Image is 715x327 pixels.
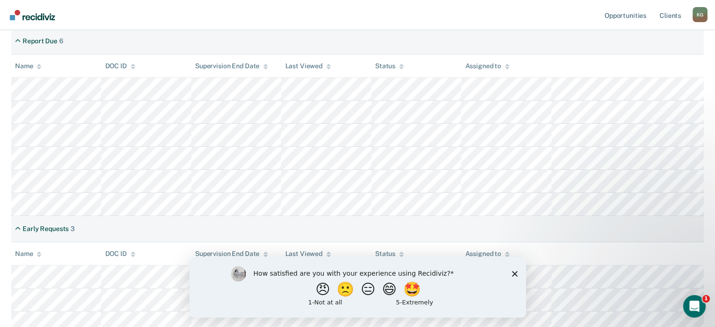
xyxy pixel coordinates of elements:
span: 1 [702,295,710,303]
div: Report Due6 [11,33,67,49]
div: Last Viewed [285,250,330,258]
div: DOC ID [105,62,135,70]
div: 6 [59,37,63,45]
div: Early Requests3 [11,221,79,237]
div: 3 [71,225,75,233]
div: Assigned to [465,62,509,70]
iframe: Intercom live chat [683,295,706,318]
div: Assigned to [465,250,509,258]
div: Name [15,250,41,258]
div: K G [692,7,707,22]
div: Early Requests [23,225,69,233]
button: Profile dropdown button [692,7,707,22]
img: Recidiviz [10,10,55,20]
div: Status [375,250,404,258]
div: Status [375,62,404,70]
iframe: Survey by Kim from Recidiviz [189,257,526,318]
div: Report Due [23,37,57,45]
div: Name [15,62,41,70]
div: Last Viewed [285,62,330,70]
div: DOC ID [105,250,135,258]
div: Supervision End Date [195,62,268,70]
div: Supervision End Date [195,250,268,258]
